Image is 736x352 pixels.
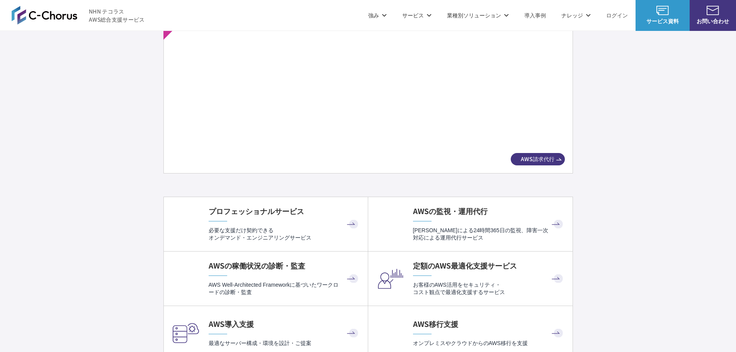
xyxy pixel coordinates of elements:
[368,197,573,251] a: AWSの監視・運用代行 [PERSON_NAME]による24時間365日の監視、障害一次対応による運用代行サービス
[209,281,360,296] p: AWS Well-Architected Frameworkに基づいたワークロードの診断・監査
[656,6,669,15] img: AWS総合支援サービス C-Chorus サービス資料
[12,6,145,24] a: AWS総合支援サービス C-Chorus NHN テコラスAWS総合支援サービス
[707,6,719,15] img: お問い合わせ
[511,155,565,163] span: AWS請求代行
[368,252,573,306] a: 定額のAWS最適化支援サービス お客様のAWS活用をセキュリティ・コスト観点で最適化支援するサービス
[12,6,77,24] img: AWS総合支援サービス C-Chorus
[209,227,360,242] p: 必要な支援だけ契約できる オンデマンド・エンジニアリングサービス
[209,340,360,347] p: 最適なサーバー構成・環境を設計・ご提案
[413,340,565,347] p: オンプレミスやクラウドからのAWS移行を支援
[413,319,565,329] h4: AWS移行支援
[209,260,360,271] h4: AWSの稼働状況の診断・監査
[368,11,387,19] p: 強み
[413,281,565,296] p: お客様のAWS活用をセキュリティ・ コスト観点で最適化支援するサービス
[209,319,360,329] h4: AWS導入支援
[413,227,565,242] p: [PERSON_NAME]による24時間365日の監視、障害一次対応による運用代行サービス
[413,206,565,216] h4: AWSの監視・運用代行
[89,7,145,24] span: NHN テコラス AWS総合支援サービス
[402,11,432,19] p: サービス
[164,252,368,306] a: AWSの稼働状況の診断・監査 AWS Well-Architected Frameworkに基づいたワークロードの診断・監査
[690,17,736,25] span: お問い合わせ
[524,11,546,19] a: 導入事例
[209,206,360,216] h4: プロフェッショナルサービス
[164,197,368,251] a: プロフェッショナルサービス 必要な支援だけ契約できるオンデマンド・エンジニアリングサービス
[413,260,565,271] h4: 定額のAWS最適化支援サービス
[447,11,509,19] p: 業種別ソリューション
[561,11,591,19] p: ナレッジ
[185,44,551,146] img: 最大10%OFFor個別割引(EC2 15%OFF・CloudFront 65%OFFなど) 初期費用・手数料、技術サポート、サイバー対応クラウド保険 無料
[636,17,690,25] span: サービス資料
[606,11,628,19] a: ログイン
